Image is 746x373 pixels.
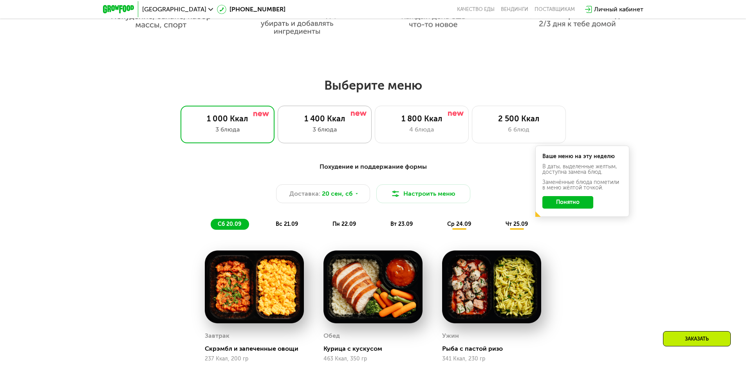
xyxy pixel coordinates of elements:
div: Ваше меню на эту неделю [542,154,622,159]
div: 1 400 Ккал [286,114,363,123]
div: Заказать [663,331,731,346]
button: Понятно [542,196,593,209]
div: 1 000 Ккал [189,114,266,123]
div: 4 блюда [383,125,461,134]
div: 341 Ккал, 230 гр [442,356,541,362]
div: Заменённые блюда пометили в меню жёлтой точкой. [542,180,622,191]
div: 6 блюд [480,125,558,134]
span: вт 23.09 [390,221,413,227]
div: Скрэмбл и запеченные овощи [205,345,310,353]
a: Вендинги [501,6,528,13]
span: ср 24.09 [447,221,471,227]
div: Похудение и поддержание формы [141,162,605,172]
div: 3 блюда [189,125,266,134]
a: Качество еды [457,6,495,13]
span: пн 22.09 [332,221,356,227]
div: Курица с кускусом [323,345,429,353]
a: [PHONE_NUMBER] [217,5,285,14]
div: 463 Ккал, 350 гр [323,356,423,362]
div: 1 800 Ккал [383,114,461,123]
div: Завтрак [205,330,229,342]
span: 20 сен, сб [322,189,353,198]
div: поставщикам [535,6,575,13]
h2: Выберите меню [25,77,721,93]
button: Настроить меню [376,184,470,203]
span: сб 20.09 [218,221,241,227]
div: Ужин [442,330,459,342]
div: Личный кабинет [594,5,643,14]
span: [GEOGRAPHIC_DATA] [142,6,206,13]
span: вс 21.09 [276,221,298,227]
div: 237 Ккал, 200 гр [205,356,304,362]
div: В даты, выделенные желтым, доступна замена блюд. [542,164,622,175]
div: 2 500 Ккал [480,114,558,123]
span: чт 25.09 [506,221,528,227]
span: Доставка: [289,189,320,198]
div: 3 блюда [286,125,363,134]
div: Обед [323,330,340,342]
div: Рыба с пастой ризо [442,345,547,353]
